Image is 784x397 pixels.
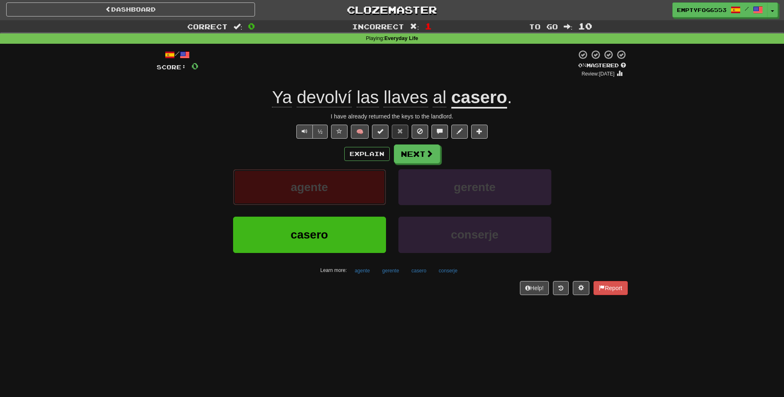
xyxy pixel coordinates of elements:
button: gerente [378,265,404,277]
span: Incorrect [352,22,404,31]
span: Ya [272,87,292,107]
span: Score: [157,64,186,71]
small: Review: [DATE] [581,71,615,77]
button: Set this sentence to 100% Mastered (alt+m) [372,125,388,139]
strong: Everyday Life [384,35,418,41]
button: casero [233,217,386,253]
a: Dashboard [6,2,255,17]
u: casero [451,87,507,109]
span: EmptyFog6553 [677,6,727,14]
button: Discuss sentence (alt+u) [431,125,448,139]
span: las [357,87,379,107]
div: Mastered [577,62,628,69]
button: Ignore sentence (alt+i) [412,125,428,139]
span: 0 [248,21,255,31]
span: . [507,87,512,107]
span: al [433,87,446,107]
button: Add to collection (alt+a) [471,125,488,139]
span: : [564,23,573,30]
span: casero [291,228,328,241]
button: 🧠 [351,125,369,139]
button: Edit sentence (alt+d) [451,125,468,139]
span: llaves [384,87,428,107]
a: Clozemaster [267,2,516,17]
span: Correct [187,22,228,31]
span: / [745,6,749,12]
span: 10 [578,21,592,31]
button: conserje [398,217,551,253]
button: Round history (alt+y) [553,281,569,295]
div: / [157,50,198,60]
small: Learn more: [320,267,347,273]
button: Explain [344,147,390,161]
button: agente [233,169,386,205]
span: 0 [191,61,198,71]
button: Favorite sentence (alt+f) [331,125,348,139]
span: : [410,23,419,30]
div: I have already returned the keys to the landlord. [157,112,628,121]
span: 1 [425,21,432,31]
button: conserje [434,265,462,277]
span: To go [529,22,558,31]
button: Play sentence audio (ctl+space) [296,125,313,139]
button: Report [593,281,627,295]
button: ½ [312,125,328,139]
span: : [234,23,243,30]
span: agente [291,181,328,194]
button: agente [350,265,374,277]
button: gerente [398,169,551,205]
button: Help! [520,281,549,295]
span: gerente [454,181,496,194]
button: Reset to 0% Mastered (alt+r) [392,125,408,139]
button: Next [394,144,440,163]
span: devolví [297,87,352,107]
span: conserje [451,228,498,241]
a: EmptyFog6553 / [672,2,767,17]
div: Text-to-speech controls [295,125,328,139]
button: casero [407,265,431,277]
span: 0 % [578,62,586,69]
